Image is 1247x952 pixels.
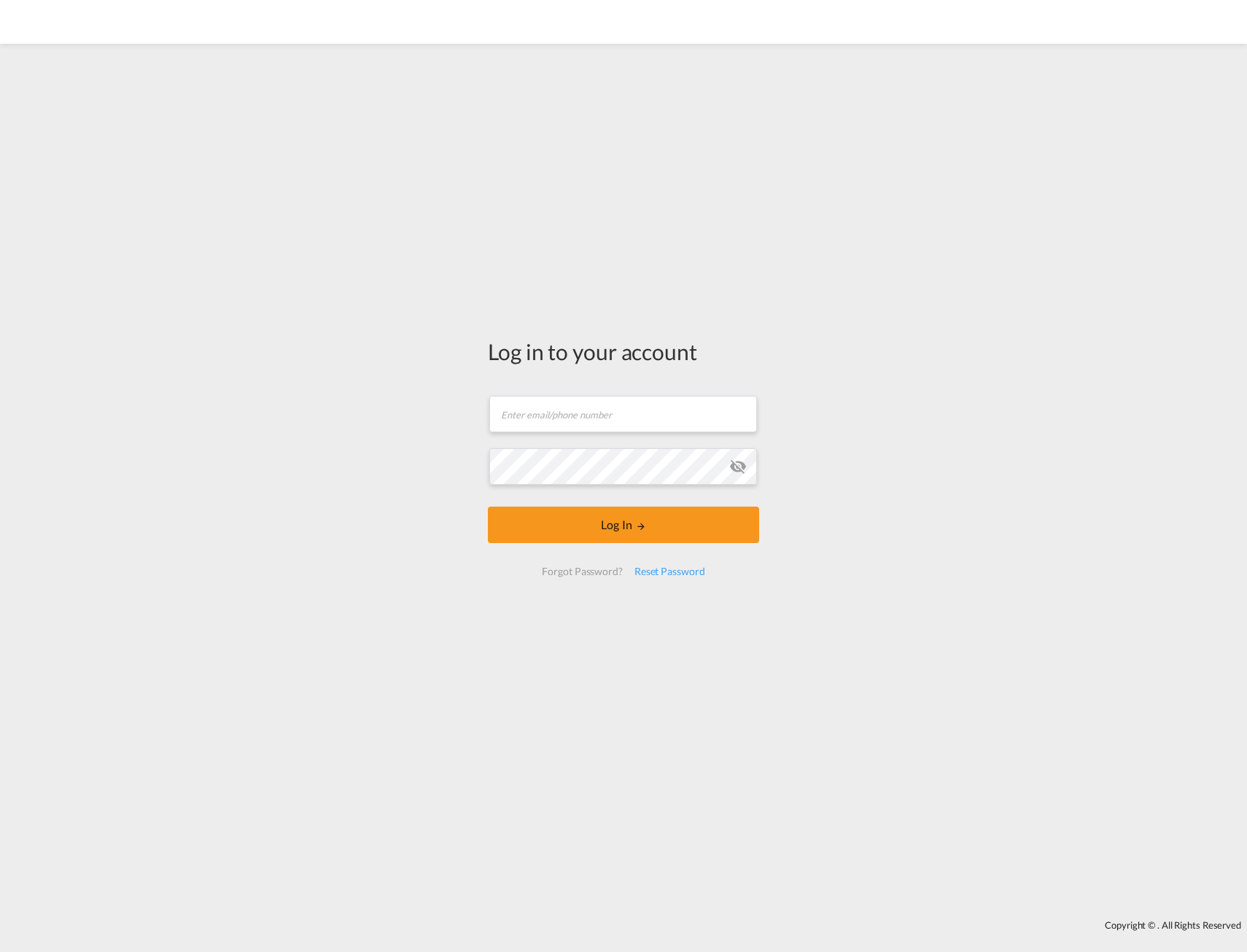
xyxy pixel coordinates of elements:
button: LOGIN [488,507,759,543]
div: Forgot Password? [536,558,628,585]
div: Reset Password [629,558,711,585]
div: Log in to your account [488,336,759,367]
input: Enter email/phone number [489,396,757,432]
md-icon: icon-eye-off [729,458,747,475]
